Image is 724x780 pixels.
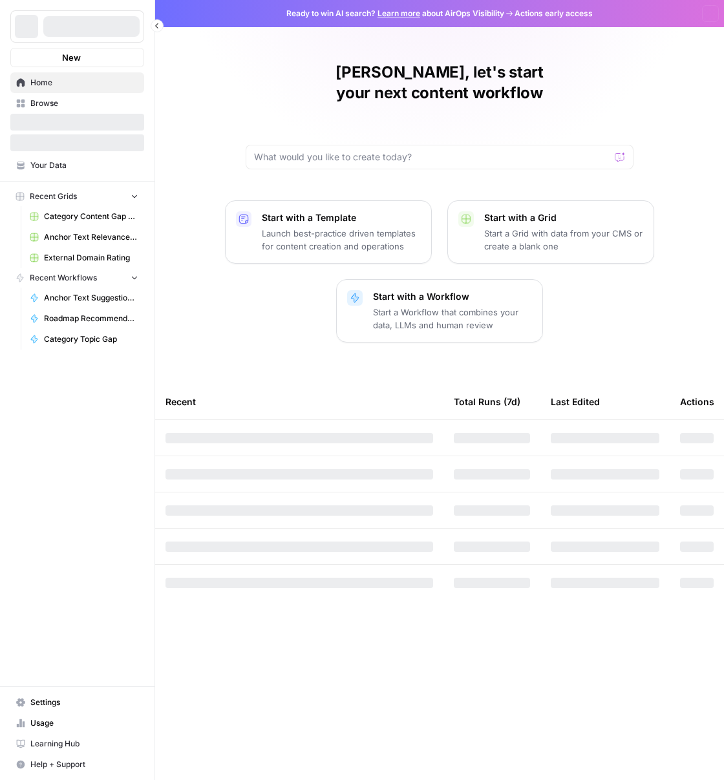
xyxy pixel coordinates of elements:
a: Usage [10,713,144,733]
span: Your Data [30,160,138,171]
button: Recent Grids [10,187,144,206]
span: Settings [30,697,138,708]
span: Usage [30,717,138,729]
input: What would you like to create today? [254,151,610,163]
span: External Domain Rating [44,252,138,264]
span: New [62,51,81,64]
button: Start with a GridStart a Grid with data from your CMS or create a blank one [447,200,654,264]
button: New [10,48,144,67]
span: Help + Support [30,759,138,770]
span: Ready to win AI search? about AirOps Visibility [286,8,504,19]
p: Start a Workflow that combines your data, LLMs and human review [373,306,532,332]
div: Actions [680,384,714,419]
span: Learning Hub [30,738,138,750]
span: Anchor Text Suggestion for Links [44,292,138,304]
a: Home [10,72,144,93]
a: Category Topic Gap [24,329,144,350]
p: Start with a Template [262,211,421,224]
p: Launch best-practice driven templates for content creation and operations [262,227,421,253]
p: Start a Grid with data from your CMS or create a blank one [484,227,643,253]
button: Recent Workflows [10,268,144,288]
span: Category Content Gap Analysis [44,211,138,222]
button: Help + Support [10,754,144,775]
a: Learn more [378,8,420,18]
div: Total Runs (7d) [454,384,520,419]
div: Last Edited [551,384,600,419]
a: Roadmap Recommendations [24,308,144,329]
p: Start with a Workflow [373,290,532,303]
span: Category Topic Gap [44,333,138,345]
button: Start with a TemplateLaunch best-practice driven templates for content creation and operations [225,200,432,264]
span: Browse [30,98,138,109]
span: Roadmap Recommendations [44,313,138,324]
a: Learning Hub [10,733,144,754]
a: Category Content Gap Analysis [24,206,144,227]
span: Actions early access [515,8,593,19]
span: Recent Workflows [30,272,97,284]
a: Anchor Text Relevance Audit [24,227,144,248]
a: Anchor Text Suggestion for Links [24,288,144,308]
h1: [PERSON_NAME], let's start your next content workflow [246,62,633,103]
span: Anchor Text Relevance Audit [44,231,138,243]
span: Home [30,77,138,89]
a: External Domain Rating [24,248,144,268]
span: Recent Grids [30,191,77,202]
button: Start with a WorkflowStart a Workflow that combines your data, LLMs and human review [336,279,543,343]
div: Recent [165,384,433,419]
p: Start with a Grid [484,211,643,224]
a: Browse [10,93,144,114]
a: Settings [10,692,144,713]
a: Your Data [10,155,144,176]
